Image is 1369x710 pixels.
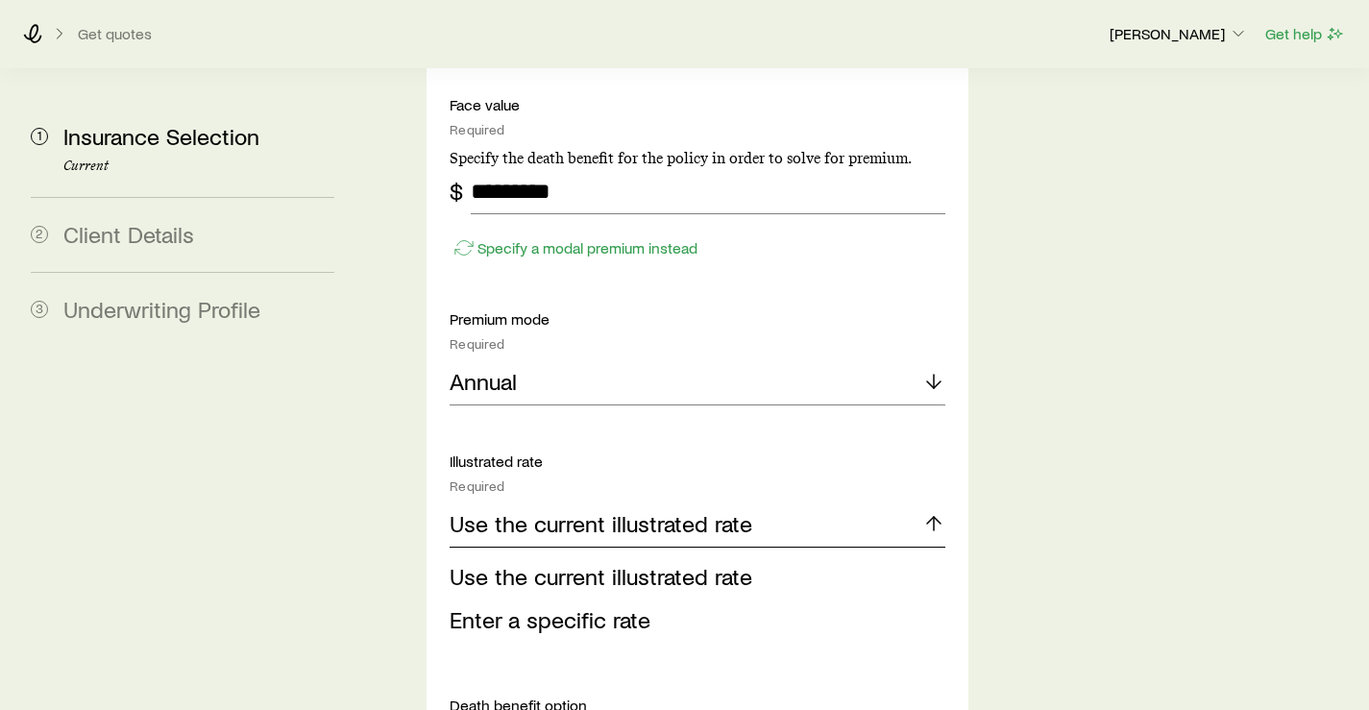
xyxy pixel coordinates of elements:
p: Current [63,159,334,174]
p: Specify a modal premium instead [477,238,697,257]
span: 3 [31,301,48,318]
li: Enter a specific rate [450,599,933,642]
p: Face value [450,95,944,114]
div: Required [450,478,944,494]
p: Annual [450,368,517,395]
p: Specify the death benefit for the policy in order to solve for premium. [450,149,944,168]
button: Get help [1264,23,1346,45]
div: Required [450,336,944,352]
span: Underwriting Profile [63,295,260,323]
p: Premium mode [450,309,944,329]
button: Specify a modal premium instead [450,237,698,259]
div: $ [450,178,463,205]
span: Client Details [63,220,194,248]
p: Illustrated rate [450,452,944,471]
div: Required [450,122,944,137]
button: Get quotes [77,25,153,43]
span: 1 [31,128,48,145]
p: [PERSON_NAME] [1110,24,1248,43]
span: 2 [31,226,48,243]
span: Use the current illustrated rate [450,562,752,590]
span: Insurance Selection [63,122,259,150]
span: Enter a specific rate [450,605,650,633]
button: [PERSON_NAME] [1109,23,1249,46]
li: Use the current illustrated rate [450,555,933,599]
p: Use the current illustrated rate [450,510,752,537]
